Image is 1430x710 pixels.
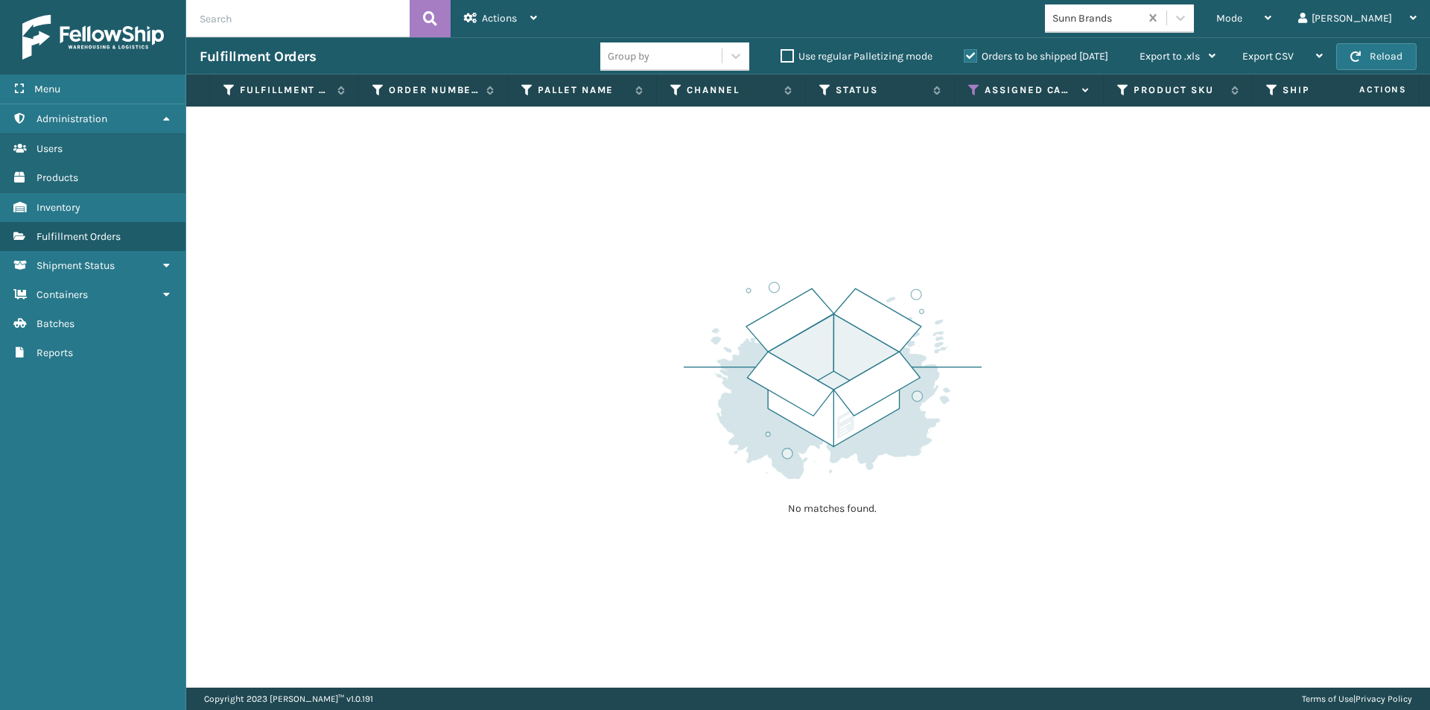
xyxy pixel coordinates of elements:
h3: Fulfillment Orders [200,48,316,66]
span: Containers [36,288,88,301]
img: logo [22,15,164,60]
div: Group by [608,48,649,64]
span: Export CSV [1242,50,1294,63]
p: Copyright 2023 [PERSON_NAME]™ v 1.0.191 [204,688,373,710]
span: Export to .xls [1140,50,1200,63]
div: Sunn Brands [1052,10,1141,26]
label: Pallet Name [538,83,628,97]
button: Reload [1336,43,1417,70]
span: Actions [1312,77,1416,102]
span: Products [36,171,78,184]
span: Actions [482,12,517,25]
label: Order Number [389,83,479,97]
span: Fulfillment Orders [36,230,121,243]
label: Fulfillment Order Id [240,83,330,97]
span: Inventory [36,201,80,214]
span: Menu [34,83,60,95]
a: Privacy Policy [1356,694,1412,704]
label: Product SKU [1134,83,1224,97]
label: Status [836,83,926,97]
label: Assigned Carrier Service [985,83,1075,97]
div: | [1302,688,1412,710]
span: Shipment Status [36,259,115,272]
span: Administration [36,112,107,125]
a: Terms of Use [1302,694,1353,704]
span: Batches [36,317,74,330]
label: Use regular Palletizing mode [781,50,932,63]
label: Ship By Date [1283,83,1373,97]
label: Orders to be shipped [DATE] [964,50,1108,63]
label: Channel [687,83,777,97]
span: Reports [36,346,73,359]
span: Users [36,142,63,155]
span: Mode [1216,12,1242,25]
